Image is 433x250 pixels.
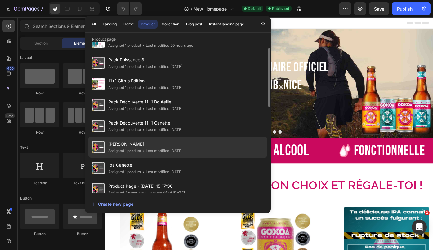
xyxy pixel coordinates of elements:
[206,20,247,29] button: Instant landing page
[141,106,182,112] div: Last modified [DATE]
[2,2,46,15] button: 7
[197,75,203,84] span: ®
[178,128,182,132] button: Dot
[392,2,418,15] button: Publish
[257,138,370,164] button: <p>FONCTIONnELLE</p>
[63,231,102,237] div: Button
[20,195,32,201] span: Button
[20,180,59,186] div: Heading
[141,127,182,133] div: Last modified [DATE]
[88,20,99,29] button: All
[2,137,115,165] button: <p>FAIBLE EN SUCRE</p>
[162,21,179,27] div: Collection
[108,119,182,127] span: Pack Découverte 11+1 Canette
[20,55,32,60] span: Layout
[142,64,145,69] span: •
[160,139,231,163] p: SANS ALCOOL
[63,180,102,186] div: Text Block
[248,6,261,11] span: Default
[133,137,239,165] button: <p>SANS ALCOOL</p>
[20,129,59,135] div: Row
[412,220,427,235] div: Open Intercom Messenger
[425,210,430,215] span: 1
[108,127,141,133] div: Assigned 1 product
[85,36,271,42] p: Product page
[142,85,145,90] span: •
[144,190,185,196] div: Last modified [DATE]
[91,198,265,210] button: Create new page
[100,20,119,29] button: Landing
[141,148,182,154] div: Last modified [DATE]
[121,20,137,29] button: Home
[369,2,389,15] button: Save
[63,129,102,135] div: Row
[74,41,88,46] span: Element
[197,128,200,132] button: Dot
[149,68,197,86] span: DE l'UTMB
[209,21,244,27] div: Instant landing page
[141,21,155,27] div: Product
[141,42,193,49] div: Last modified 20 hours ago
[397,6,413,12] div: Publish
[374,6,384,11] span: Save
[108,56,182,64] span: Pack Puissance 3
[20,231,59,237] div: Button
[41,5,43,12] p: 7
[108,169,141,175] div: Assigned 1 product
[184,128,188,132] button: Dot
[108,85,141,91] div: Assigned 1 product
[183,20,205,29] button: Blog post
[272,6,289,11] span: Published
[20,90,59,96] div: Row
[357,70,367,80] button: Carousel Next Arrow
[108,190,144,196] div: Assigned 2 products
[282,140,363,162] p: FONCTIONnELLE
[108,98,182,106] span: Pack Découverte 11+1 Bouteille
[20,145,28,150] span: Text
[117,2,142,15] div: Undo/Redo
[91,201,133,207] div: Create new page
[123,21,134,27] div: Home
[108,148,141,154] div: Assigned 1 product
[159,20,182,29] button: Collection
[194,6,227,12] span: New Homepage
[191,6,192,12] span: /
[172,128,176,132] button: Dot
[108,106,141,112] div: Assigned 1 product
[21,139,108,162] p: FAIBLE EN SUCRE
[145,191,147,195] span: •
[108,77,182,85] span: 11+1 Citrus Edition
[34,41,48,46] span: Section
[108,64,141,70] div: Assigned 1 product
[103,21,117,27] div: Landing
[190,128,194,132] button: Dot
[142,127,145,132] span: •
[142,148,145,153] span: •
[63,90,102,96] div: Row
[6,66,15,71] div: 450
[108,161,182,169] span: Ipa Canette
[108,182,185,190] span: Product Page - [DATE] 15:17:30
[108,42,141,49] div: Assigned 1 product
[20,20,102,32] input: Search Sections & Elements
[141,64,182,70] div: Last modified [DATE]
[142,106,145,111] span: •
[5,182,367,200] h1: À chacun sa Goxoa. Fais ton choix et régale-toi !
[142,169,145,174] span: •
[142,43,145,48] span: •
[138,20,158,29] button: Product
[186,21,202,27] div: Blog post
[108,140,182,148] span: [PERSON_NAME]
[119,48,254,65] span: GOXOA, partenaire OFFICIEL
[141,169,182,175] div: Last modified [DATE]
[5,113,15,118] div: Beta
[141,85,182,91] div: Last modified [DATE]
[203,68,224,86] span: NICE
[91,21,96,27] div: All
